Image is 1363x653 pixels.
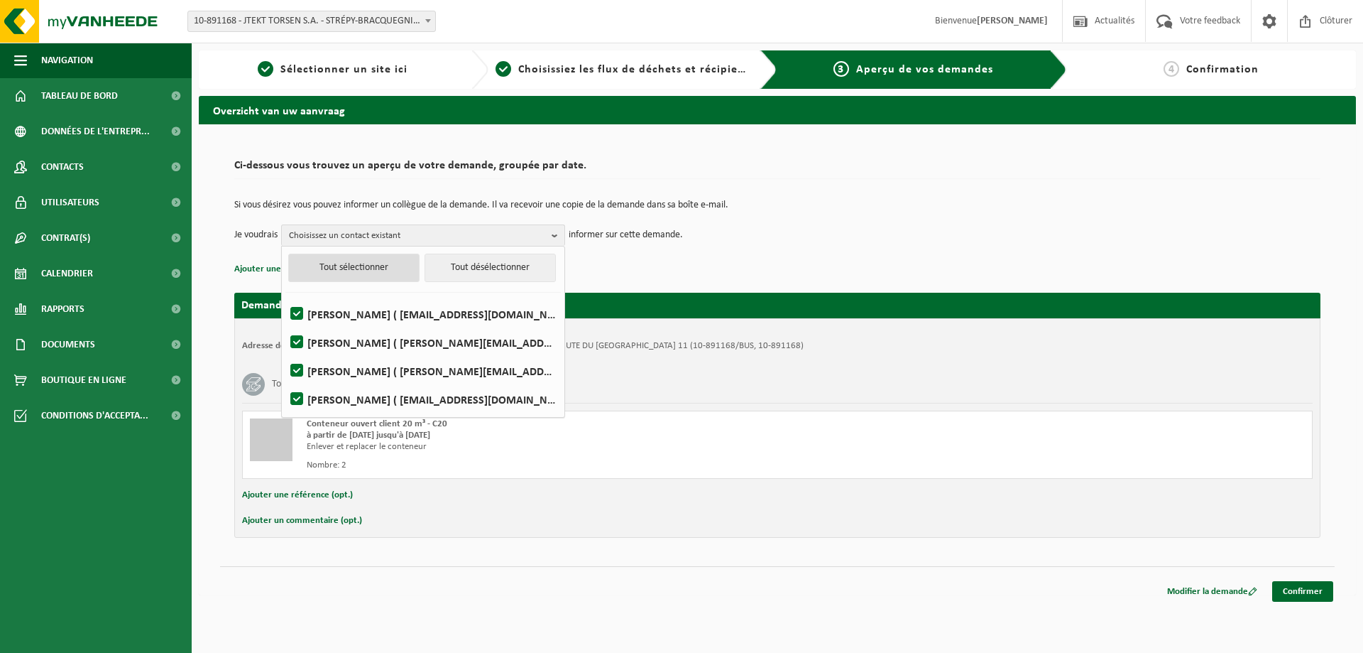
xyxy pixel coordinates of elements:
[234,160,1320,179] h2: Ci-dessous vous trouvez un aperçu de votre demande, groupée par date.
[258,61,273,77] span: 1
[234,260,345,279] button: Ajouter une référence (opt.)
[41,398,148,433] span: Conditions d'accepta...
[307,441,834,453] div: Enlever et replacer le conteneur
[242,512,362,530] button: Ajouter un commentaire (opt.)
[518,64,755,75] span: Choisissiez les flux de déchets et récipients
[206,61,460,78] a: 1Sélectionner un site ici
[307,431,430,440] strong: à partir de [DATE] jusqu'à [DATE]
[977,16,1048,26] strong: [PERSON_NAME]
[856,64,993,75] span: Aperçu de vos demandes
[307,419,447,428] span: Conteneur ouvert client 20 m³ - C20
[288,254,420,282] button: Tout sélectionner
[242,486,353,504] button: Ajouter une référence (opt.)
[199,96,1356,124] h2: Overzicht van uw aanvraag
[288,303,557,325] label: [PERSON_NAME] ( [EMAIL_ADDRESS][DOMAIN_NAME] )
[41,185,99,220] span: Utilisateurs
[281,225,565,246] button: Choisissez un contact existant
[41,114,150,149] span: Données de l'entrepr...
[346,340,804,352] td: JTEKT TORSEN S.A., 7110 STRÉPY-[GEOGRAPHIC_DATA], ROUTE DU [GEOGRAPHIC_DATA] 11 (10-891168/BUS, 1...
[569,225,683,246] p: informer sur cette demande.
[1156,581,1268,602] a: Modifier la demande
[41,220,90,256] span: Contrat(s)
[289,225,546,247] span: Choisissez un contact existant
[496,61,750,78] a: 2Choisissiez les flux de déchets et récipients
[41,256,93,291] span: Calendrier
[280,64,407,75] span: Sélectionner un site ici
[41,78,118,114] span: Tableau de bord
[234,200,1320,210] p: Si vous désirez vous pouvez informer un collègue de la demande. Il va recevoir une copie de la de...
[1164,61,1179,77] span: 4
[41,149,84,185] span: Contacts
[307,460,834,471] div: Nombre: 2
[41,291,84,327] span: Rapports
[288,389,557,410] label: [PERSON_NAME] ( [EMAIL_ADDRESS][DOMAIN_NAME] )
[272,373,347,396] h3: Tournures de fonte
[242,341,332,350] strong: Adresse de placement:
[288,332,557,353] label: [PERSON_NAME] ( [PERSON_NAME][EMAIL_ADDRESS][DOMAIN_NAME] )
[425,254,556,282] button: Tout désélectionner
[496,61,511,77] span: 2
[187,11,436,32] span: 10-891168 - JTEKT TORSEN S.A. - STRÉPY-BRACQUEGNIES
[41,362,126,398] span: Boutique en ligne
[288,360,557,382] label: [PERSON_NAME] ( [PERSON_NAME][EMAIL_ADDRESS][DOMAIN_NAME] )
[41,43,93,78] span: Navigation
[234,225,278,246] p: Je voudrais
[1186,64,1259,75] span: Confirmation
[241,300,349,311] strong: Demande pour [DATE]
[1272,581,1333,602] a: Confirmer
[833,61,849,77] span: 3
[41,327,95,362] span: Documents
[188,11,435,31] span: 10-891168 - JTEKT TORSEN S.A. - STRÉPY-BRACQUEGNIES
